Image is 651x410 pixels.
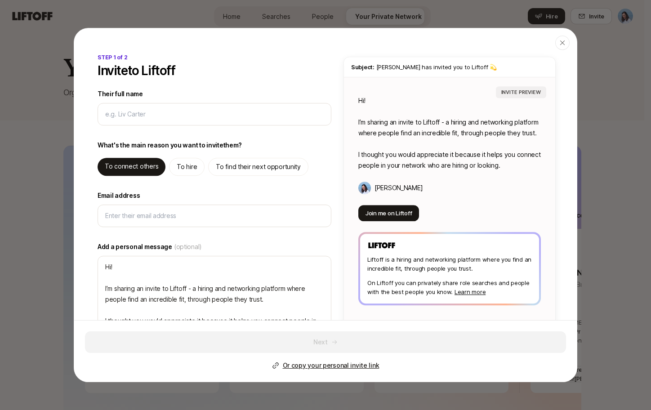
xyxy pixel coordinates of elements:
p: INVITE PREVIEW [501,88,541,96]
p: Hi! I’m sharing an invite to Liftoff - a hiring and networking platform where people find an incr... [358,95,541,171]
p: To find their next opportunity [216,161,301,172]
button: Join me on Liftoff [358,205,419,221]
p: STEP 1 of 2 [98,53,127,62]
img: Liftoff Logo [367,241,396,250]
input: Enter their email address [105,210,324,221]
button: Or copy your personal invite link [272,360,379,371]
input: e.g. Liv Carter [105,109,324,120]
p: Or copy your personal invite link [283,360,379,371]
p: [PERSON_NAME] has invited you to Liftoff 💫 [351,62,548,71]
label: Add a personal message [98,241,331,252]
img: Dan [358,182,371,194]
p: To connect others [105,161,158,172]
span: (optional) [174,241,202,252]
label: Their full name [98,89,331,99]
textarea: Hi! I’m sharing an invite to Liftoff - a hiring and networking platform where people find an incr... [98,256,331,343]
p: Liftoff is a hiring and networking platform where you find an incredible fit, through people you ... [367,255,532,273]
p: What's the main reason you want to invite them ? [98,140,242,151]
p: To hire [177,161,197,172]
p: Invite to Liftoff [98,63,175,78]
a: Learn more [455,288,486,295]
span: Subject: [351,63,375,71]
p: [PERSON_NAME] [375,183,423,193]
label: Email address [98,190,331,201]
p: On Liftoff you can privately share role searches and people with the best people you know. [367,278,532,296]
